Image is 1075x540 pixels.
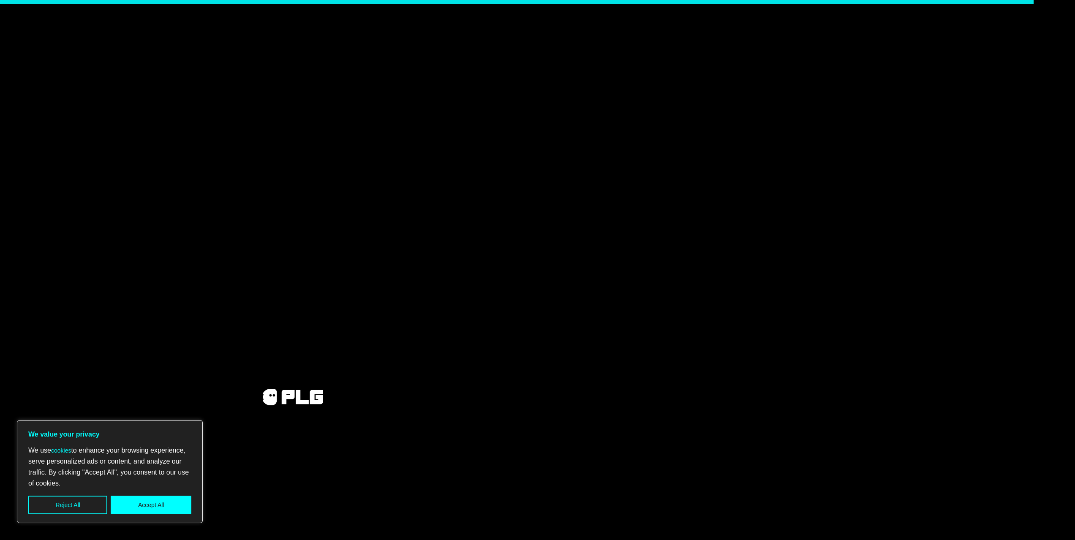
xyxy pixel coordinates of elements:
[28,445,191,489] p: We use to enhance your browsing experience, serve personalized ads or content, and analyze our tr...
[51,447,71,454] a: cookies
[261,388,324,407] a: PLG
[28,429,191,440] p: We value your privacy
[1033,499,1075,540] iframe: Chat Widget
[28,496,107,514] button: Reject All
[261,388,324,407] img: PLG logo
[17,420,203,523] div: We value your privacy
[111,496,191,514] button: Accept All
